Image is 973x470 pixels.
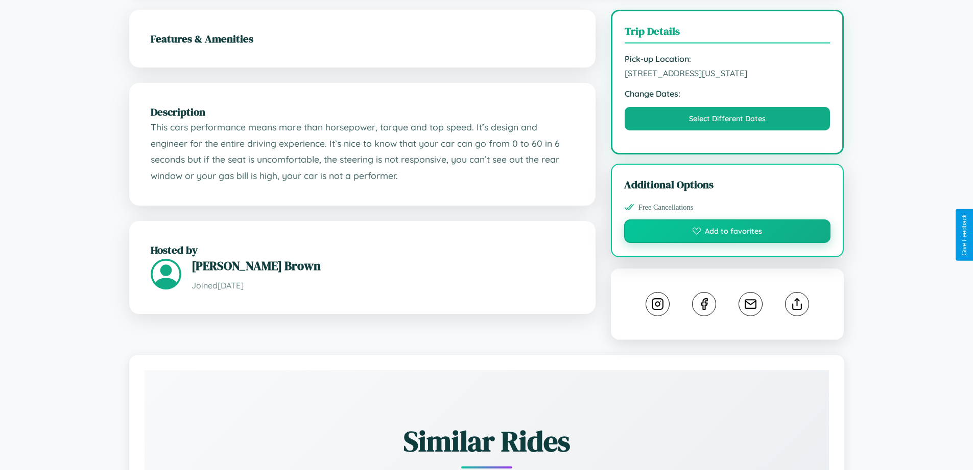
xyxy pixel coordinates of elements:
h2: Description [151,104,574,119]
div: Give Feedback [961,214,968,256]
button: Add to favorites [624,219,831,243]
p: Joined [DATE] [192,278,574,293]
p: This cars performance means more than horsepower, torque and top speed. It’s design and engineer ... [151,119,574,184]
h3: Additional Options [624,177,831,192]
span: Free Cancellations [638,203,694,212]
span: [STREET_ADDRESS][US_STATE] [625,68,830,78]
h3: [PERSON_NAME] Brown [192,257,574,274]
button: Select Different Dates [625,107,830,130]
h2: Features & Amenities [151,31,574,46]
h2: Hosted by [151,242,574,257]
strong: Pick-up Location: [625,54,830,64]
h2: Similar Rides [180,421,793,461]
h3: Trip Details [625,24,830,43]
strong: Change Dates: [625,88,830,99]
